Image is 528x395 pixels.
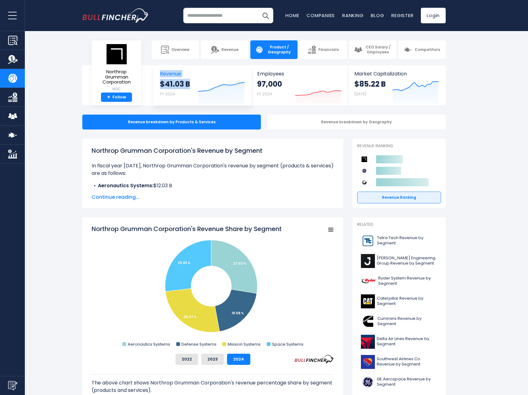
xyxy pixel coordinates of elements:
[415,47,440,52] span: Competitors
[175,354,198,365] button: 2022
[357,232,441,249] a: Tetra Tech Revenue by Segment
[82,115,261,129] div: Revenue breakdown by Products & Services
[92,225,282,233] tspan: Northrop Grumman Corporation's Revenue Share by Segment
[361,335,375,349] img: DAL logo
[272,341,303,347] text: Space Systems
[361,274,376,288] img: R logo
[160,71,245,77] span: Revenue
[357,374,441,391] a: GE Aerospace Revenue by Segment
[258,8,273,23] button: Search
[98,182,153,189] b: Aeronautics Systems:
[360,167,368,175] img: GE Aerospace competitors logo
[257,79,282,89] strong: 97,000
[361,355,375,369] img: LUV logo
[365,45,391,54] span: CEO Salary / Employees
[377,235,437,246] span: Tetra Tech Revenue by Segment
[171,47,189,52] span: Overview
[181,341,216,347] text: Defense Systems
[97,86,136,92] small: NOC
[92,379,334,394] p: The above chart shows Northrop Grumman Corporation's revenue percentage share by segment (product...
[300,40,347,59] a: Financials
[228,341,261,347] text: Mission Systems
[154,65,251,105] a: Revenue $41.03 B FY 2024
[421,8,446,23] a: Login
[360,178,368,186] img: RTX Corporation competitors logo
[307,12,335,19] a: Companies
[201,354,224,365] button: 2023
[266,45,293,54] span: Product / Geography
[233,261,246,266] tspan: 27.52 %
[357,313,441,330] a: Cummins Revenue by Segment
[377,316,437,327] span: Cummins Revenue by Segment
[232,311,244,316] tspan: 19.58 %
[360,155,368,163] img: Northrop Grumman Corporation competitors logo
[101,93,132,102] a: +Follow
[354,71,439,77] span: Market Capitalization
[92,182,334,189] li: $12.03 B
[377,256,437,266] span: [PERSON_NAME] Engineering Group Revenue by Segment
[357,252,441,270] a: [PERSON_NAME] Engineering Group Revenue by Segment
[267,115,446,129] div: Revenue breakdown by Geography
[285,12,299,19] a: Home
[318,47,339,52] span: Financials
[92,146,334,155] h1: Northrop Grumman Corporation's Revenue by Segment
[92,162,334,177] p: In fiscal year [DATE], Northrop Grumman Corporation's revenue by segment (products & services) ar...
[377,377,437,387] span: GE Aerospace Revenue by Segment
[221,47,239,52] span: Revenue
[152,40,199,59] a: Overview
[227,354,250,365] button: 2024
[361,375,375,389] img: GE logo
[361,315,376,329] img: CMI logo
[82,8,149,23] img: bullfincher logo
[251,65,348,105] a: Employees 97,000 FY 2024
[97,69,136,85] span: Northrop Grumman Corporation
[361,294,375,308] img: CAT logo
[377,296,437,306] span: Caterpillar Revenue by Segment
[92,193,334,201] span: Continue reading...
[377,336,437,347] span: Delta Air Lines Revenue by Segment
[357,192,441,203] a: Revenue Ranking
[391,12,413,19] a: Register
[257,71,341,77] span: Employees
[361,254,375,268] img: J logo
[342,12,363,19] a: Ranking
[357,293,441,310] a: Caterpillar Revenue by Segment
[357,222,441,227] p: Related
[96,43,137,93] a: Northrop Grumman Corporation NOC
[160,79,190,89] strong: $41.03 B
[377,356,437,367] span: Southwest Airlines Co. Revenue by Segment
[357,143,441,149] p: Revenue Ranking
[257,91,272,97] small: FY 2024
[178,261,190,265] tspan: 26.83 %
[354,91,366,97] small: [DATE]
[201,40,248,59] a: Revenue
[92,225,334,349] svg: Northrop Grumman Corporation's Revenue Share by Segment
[349,40,396,59] a: CEO Salary / Employees
[398,40,446,59] a: Competitors
[128,341,170,347] text: Aeronautics Systems
[107,94,110,100] strong: +
[250,40,298,59] a: Product / Geography
[361,234,375,248] img: TTEK logo
[357,333,441,350] a: Delta Air Lines Revenue by Segment
[354,79,386,89] strong: $85.22 B
[184,315,197,319] tspan: 26.07 %
[348,65,445,105] a: Market Capitalization $85.22 B [DATE]
[82,8,149,23] a: Go to homepage
[371,12,384,19] a: Blog
[357,353,441,370] a: Southwest Airlines Co. Revenue by Segment
[160,91,175,97] small: FY 2024
[357,273,441,290] a: Ryder System Revenue by Segment
[378,276,437,286] span: Ryder System Revenue by Segment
